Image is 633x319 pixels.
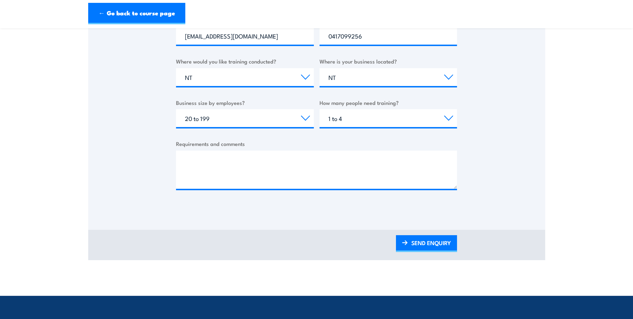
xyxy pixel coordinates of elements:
[88,3,185,24] a: ← Go back to course page
[176,140,457,148] label: Requirements and comments
[176,57,314,65] label: Where would you like training conducted?
[176,98,314,107] label: Business size by employees?
[320,57,457,65] label: Where is your business located?
[396,235,457,252] a: SEND ENQUIRY
[320,98,457,107] label: How many people need training?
